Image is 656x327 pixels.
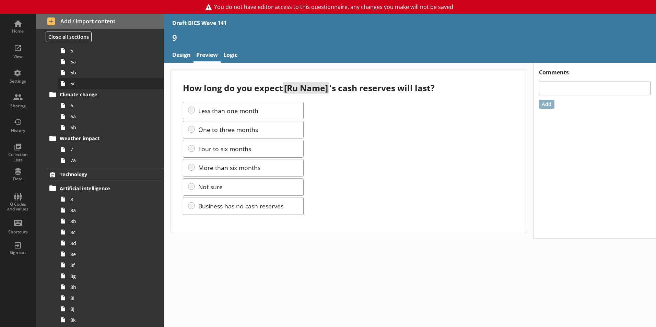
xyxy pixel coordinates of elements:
a: 6b [58,122,164,133]
span: 5b [70,69,147,76]
button: Add / import content [36,14,164,29]
a: 6 [58,100,164,111]
div: Shortcuts [6,229,30,235]
span: 5 [70,47,147,54]
span: Weather impact [60,135,144,142]
span: 8 [70,196,147,203]
div: Collection Lists [6,152,30,162]
a: 8b [58,216,164,227]
a: 8f [58,259,164,270]
a: 8c [58,227,164,238]
span: 8h [70,284,147,290]
span: 6 [70,102,147,109]
h1: 9 [172,32,648,43]
span: 6a [70,113,147,120]
span: Climate change [60,91,144,98]
a: 8g [58,270,164,281]
span: 8f [70,262,147,268]
span: [Ru Name] [283,82,329,94]
div: Q Codes and values [6,202,30,212]
a: Climate change [47,89,164,100]
a: Preview [194,48,221,63]
a: Logic [221,48,240,63]
a: 7a [58,155,164,166]
span: 6b [70,124,147,131]
a: Weather impact [47,133,164,144]
div: Home [6,28,30,34]
span: 8d [70,240,147,246]
a: 8h [58,281,164,292]
div: View [6,54,30,59]
div: Draft BICS Wave 141 [172,19,227,27]
span: 8g [70,273,147,279]
a: 8d [58,238,164,249]
span: 8i [70,295,147,301]
button: Close all sections [46,32,92,42]
a: 8e [58,249,164,259]
a: 7 [58,144,164,155]
a: 5c [58,78,164,89]
span: 8j [70,306,147,312]
div: Sign out [6,250,30,255]
li: Climate change66a6b [50,89,164,133]
span: 5c [70,80,147,87]
a: 8 [58,194,164,205]
a: Artificial intelligence [47,183,164,194]
div: Data [6,176,30,182]
a: 5a [58,56,164,67]
a: 8k [58,314,164,325]
span: 8a [70,207,147,214]
span: 8e [70,251,147,257]
a: 5b [58,67,164,78]
a: Design [169,48,194,63]
li: EnvironmentNet-zero carbon emissions455a5b5cClimate change66a6bWeather impact77a [36,9,164,166]
span: 7a [70,157,147,163]
a: Technology [47,169,164,180]
span: Add / import content [47,17,153,25]
li: Net-zero carbon emissions455a5b5c [50,23,164,89]
div: Sharing [6,103,30,109]
li: TechnologyArtificial intelligence88a8b8c8d8e8f8g8h8i8j8k [36,169,164,325]
div: Settings [6,78,30,84]
span: Artificial intelligence [60,185,144,192]
a: 8j [58,303,164,314]
a: 8i [58,292,164,303]
span: 7 [70,146,147,153]
a: 5 [58,45,164,56]
a: 8a [58,205,164,216]
span: 8b [70,218,147,225]
div: History [6,128,30,133]
div: How long do you expect 's cash reserves will last? [183,82,514,94]
li: Artificial intelligence88a8b8c8d8e8f8g8h8i8j8k [50,183,164,325]
span: 8k [70,317,147,323]
span: Technology [60,171,144,178]
li: Weather impact77a [50,133,164,166]
a: 6a [58,111,164,122]
span: 5a [70,58,147,65]
span: 8c [70,229,147,235]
